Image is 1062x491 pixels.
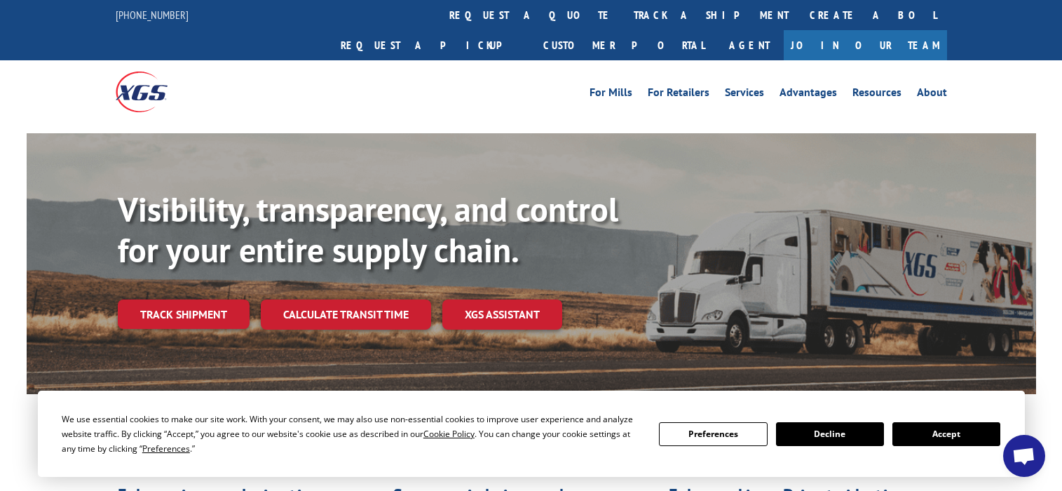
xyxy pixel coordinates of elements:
[330,30,533,60] a: Request a pickup
[38,391,1025,477] div: Cookie Consent Prompt
[116,8,189,22] a: [PHONE_NUMBER]
[659,422,767,446] button: Preferences
[648,87,709,102] a: For Retailers
[442,300,562,330] a: XGS ASSISTANT
[917,87,947,102] a: About
[892,422,1000,446] button: Accept
[118,300,250,329] a: Track shipment
[784,30,947,60] a: Join Our Team
[590,87,632,102] a: For Mills
[1003,435,1045,477] a: Open chat
[715,30,784,60] a: Agent
[62,412,642,456] div: We use essential cookies to make our site work. With your consent, we may also use non-essential ...
[533,30,715,60] a: Customer Portal
[118,187,618,271] b: Visibility, transparency, and control for your entire supply chain.
[261,300,431,330] a: Calculate transit time
[852,87,901,102] a: Resources
[142,443,190,455] span: Preferences
[423,428,475,440] span: Cookie Policy
[776,422,884,446] button: Decline
[780,87,837,102] a: Advantages
[725,87,764,102] a: Services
